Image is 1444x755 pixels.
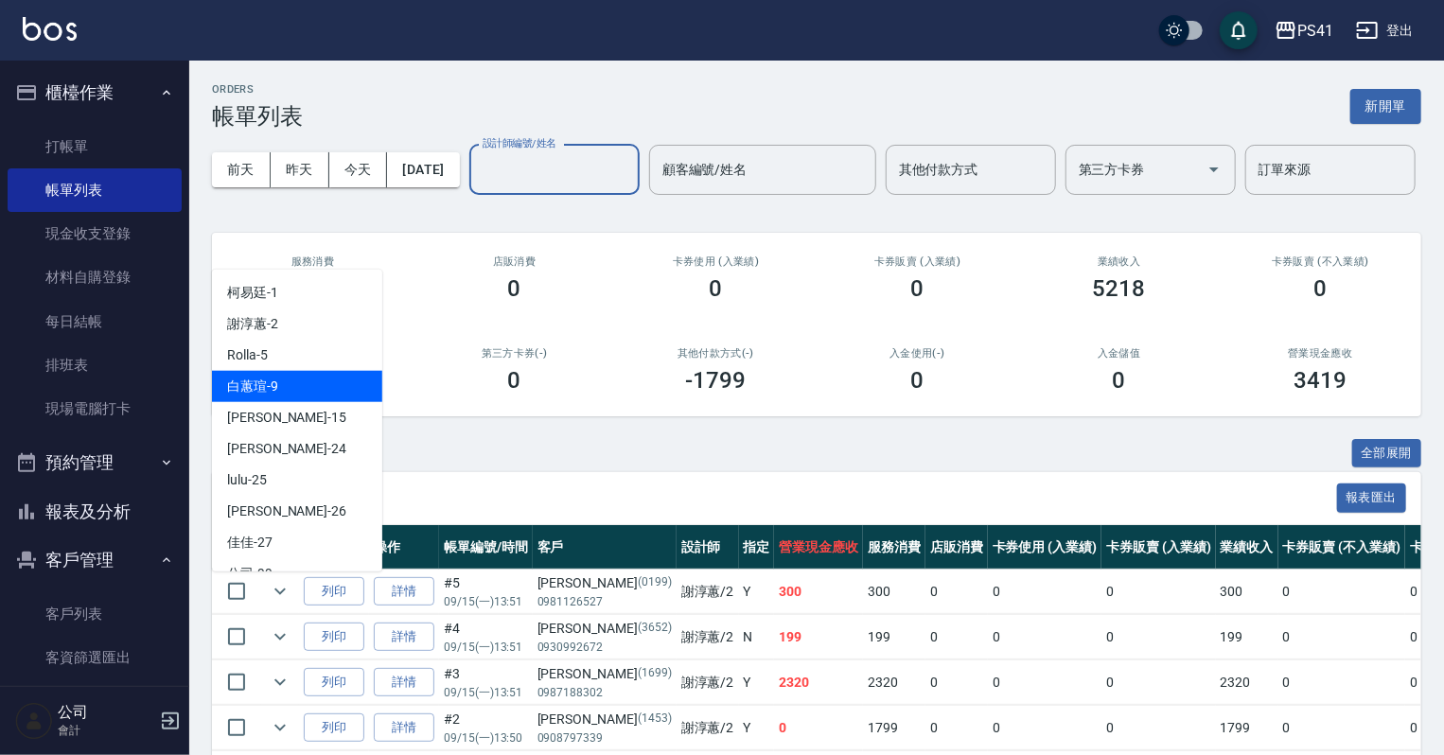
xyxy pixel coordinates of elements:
[1101,660,1216,705] td: 0
[1101,615,1216,659] td: 0
[1314,275,1328,302] h3: 0
[774,660,863,705] td: 2320
[537,573,672,593] div: [PERSON_NAME]
[677,615,739,659] td: 謝淳蕙 /2
[304,668,364,697] button: 列印
[677,525,739,570] th: 設計師
[537,664,672,684] div: [PERSON_NAME]
[863,615,925,659] td: 199
[925,615,988,659] td: 0
[638,573,672,593] p: (0199)
[839,255,995,268] h2: 卡券販賣 (入業績)
[1216,570,1278,614] td: 300
[1278,525,1405,570] th: 卡券販賣 (不入業績)
[739,570,775,614] td: Y
[439,615,533,659] td: #4
[266,623,294,651] button: expand row
[537,729,672,746] p: 0908797339
[227,439,346,459] span: [PERSON_NAME] -24
[8,343,182,387] a: 排班表
[739,706,775,750] td: Y
[1216,615,1278,659] td: 199
[374,623,434,652] a: 詳情
[1101,570,1216,614] td: 0
[23,17,77,41] img: Logo
[988,660,1102,705] td: 0
[227,345,268,365] span: Rolla -5
[1242,347,1399,360] h2: 營業現金應收
[988,615,1102,659] td: 0
[1242,255,1399,268] h2: 卡券販賣 (不入業績)
[988,525,1102,570] th: 卡券使用 (入業績)
[329,152,388,187] button: 今天
[8,487,182,536] button: 報表及分析
[235,489,1337,508] span: 訂單列表
[212,152,271,187] button: 前天
[1113,367,1126,394] h3: 0
[271,152,329,187] button: 昨天
[1297,19,1333,43] div: PS41
[444,729,528,746] p: 09/15 (一) 13:50
[8,438,182,487] button: 預約管理
[1350,97,1421,114] a: 新開單
[8,212,182,255] a: 現金收支登錄
[1216,660,1278,705] td: 2320
[8,679,182,723] a: 卡券管理
[8,387,182,430] a: 現場電腦打卡
[8,168,182,212] a: 帳單列表
[537,710,672,729] div: [PERSON_NAME]
[1041,347,1197,360] h2: 入金儲值
[739,525,775,570] th: 指定
[1294,367,1347,394] h3: 3419
[436,347,592,360] h2: 第三方卡券(-)
[58,703,154,722] h5: 公司
[677,660,739,705] td: 謝淳蕙 /2
[638,619,672,639] p: (3652)
[1337,483,1407,513] button: 報表匯出
[774,615,863,659] td: 199
[1220,11,1258,49] button: save
[483,136,556,150] label: 設計師編號/姓名
[677,570,739,614] td: 謝淳蕙 /2
[304,577,364,606] button: 列印
[8,592,182,636] a: 客戶列表
[1278,660,1405,705] td: 0
[774,706,863,750] td: 0
[863,706,925,750] td: 1799
[444,593,528,610] p: 09/15 (一) 13:51
[227,501,346,521] span: [PERSON_NAME] -26
[235,255,391,268] h3: 服務消費
[212,103,303,130] h3: 帳單列表
[444,639,528,656] p: 09/15 (一) 13:51
[839,347,995,360] h2: 入金使用(-)
[638,255,794,268] h2: 卡券使用 (入業績)
[863,525,925,570] th: 服務消費
[304,713,364,743] button: 列印
[227,564,273,584] span: 公司 -99
[1337,488,1407,506] a: 報表匯出
[8,536,182,585] button: 客戶管理
[537,639,672,656] p: 0930992672
[374,713,434,743] a: 詳情
[439,570,533,614] td: #5
[1278,706,1405,750] td: 0
[8,300,182,343] a: 每日結帳
[1041,255,1197,268] h2: 業績收入
[638,664,672,684] p: (1699)
[508,275,521,302] h3: 0
[374,668,434,697] a: 詳情
[8,255,182,299] a: 材料自購登錄
[227,314,278,334] span: 謝淳蕙 -2
[739,615,775,659] td: N
[1278,615,1405,659] td: 0
[439,706,533,750] td: #2
[369,525,439,570] th: 操作
[508,367,521,394] h3: 0
[439,525,533,570] th: 帳單編號/時間
[1267,11,1341,50] button: PS41
[266,577,294,606] button: expand row
[1101,706,1216,750] td: 0
[638,347,794,360] h2: 其他付款方式(-)
[1101,525,1216,570] th: 卡券販賣 (入業績)
[444,684,528,701] p: 09/15 (一) 13:51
